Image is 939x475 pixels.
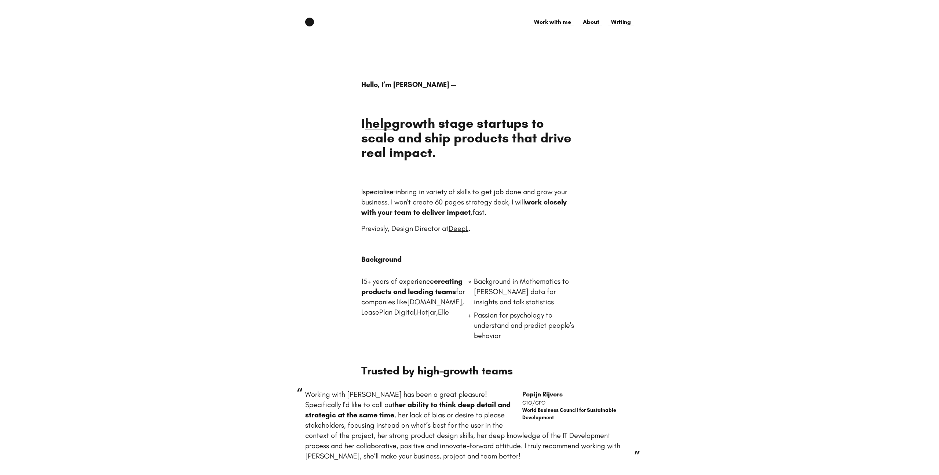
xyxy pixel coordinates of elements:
[438,308,449,316] a: Elle
[305,400,511,419] b: her ability to think deep detail and strategic at the same time
[365,115,392,131] a: help
[361,116,577,160] h1: I growth stage startups to scale and ship products that drive real impact.
[361,223,577,233] p: Previosly, Design Director at .
[361,276,465,349] div: 15+ years of experience for companies like , , ,
[531,18,574,26] a: Work with me
[361,79,577,90] h2: Hello, I’m [PERSON_NAME] —
[361,186,577,217] p: I bring in variety of skills to get job done and grow your business. I won't create 60 pages stra...
[474,310,578,341] p: Passion for psychology to understand and predict people's behavior
[407,297,462,306] a: [DOMAIN_NAME]
[361,254,634,264] h3: Background
[608,18,634,26] a: Writing
[449,224,468,233] a: DeepL
[361,364,577,377] h3: Trusted by high-growth teams
[580,18,602,26] a: About
[417,308,436,316] a: Hotjar
[474,276,578,307] p: Background in Mathematics to [PERSON_NAME] data for insights and talk statistics
[361,308,415,316] a: LeasePlan Digital
[363,187,401,196] s: specialise in
[305,389,634,461] p: Working with [PERSON_NAME] has been a great pleasure! Specifically I’d like to call out , her lac...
